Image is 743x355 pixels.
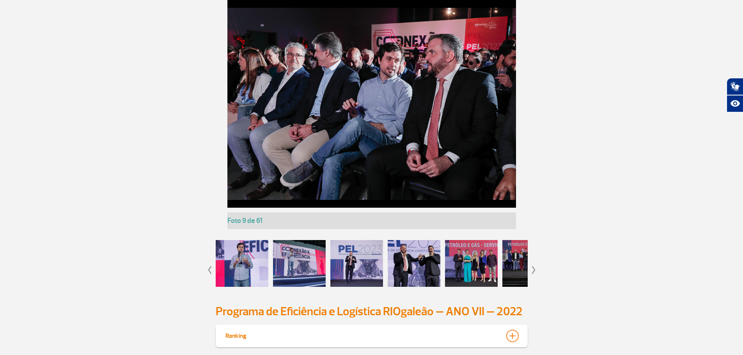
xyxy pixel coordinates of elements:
[208,266,211,274] img: seta-esquerda
[225,329,518,343] button: Ranking
[532,266,536,274] img: seta-direita
[216,304,528,319] h2: Programa de Eficiência e Logística RIOgaleão – ANO VII – 2022
[727,78,743,95] button: Abrir tradutor de língua de sinais.
[227,216,262,225] span: Foto 9 de 61
[727,95,743,112] button: Abrir recursos assistivos.
[727,78,743,112] div: Plugin de acessibilidade da Hand Talk.
[225,330,246,340] div: Ranking
[227,8,516,200] img: undefined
